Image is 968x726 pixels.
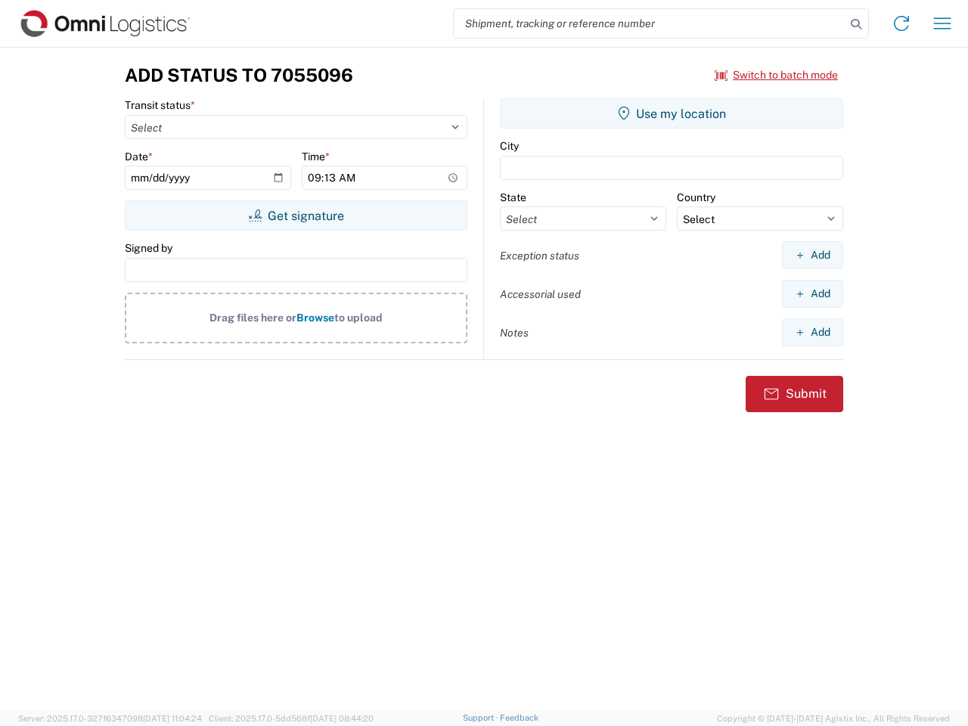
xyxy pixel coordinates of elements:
[717,712,950,725] span: Copyright © [DATE]-[DATE] Agistix Inc., All Rights Reserved
[125,64,353,86] h3: Add Status to 7055096
[500,287,581,301] label: Accessorial used
[782,280,843,308] button: Add
[500,713,538,722] a: Feedback
[209,714,374,723] span: Client: 2025.17.0-5dd568f
[125,150,153,163] label: Date
[296,312,334,324] span: Browse
[500,249,579,262] label: Exception status
[310,714,374,723] span: [DATE] 08:44:20
[209,312,296,324] span: Drag files here or
[18,714,202,723] span: Server: 2025.17.0-327f6347098
[500,191,526,204] label: State
[302,150,330,163] label: Time
[463,713,501,722] a: Support
[782,241,843,269] button: Add
[125,241,172,255] label: Signed by
[500,98,843,129] button: Use my location
[677,191,715,204] label: Country
[125,200,467,231] button: Get signature
[125,98,195,112] label: Transit status
[334,312,383,324] span: to upload
[746,376,843,412] button: Submit
[143,714,202,723] span: [DATE] 11:04:24
[454,9,845,38] input: Shipment, tracking or reference number
[500,139,519,153] label: City
[782,318,843,346] button: Add
[715,63,838,88] button: Switch to batch mode
[500,326,529,340] label: Notes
